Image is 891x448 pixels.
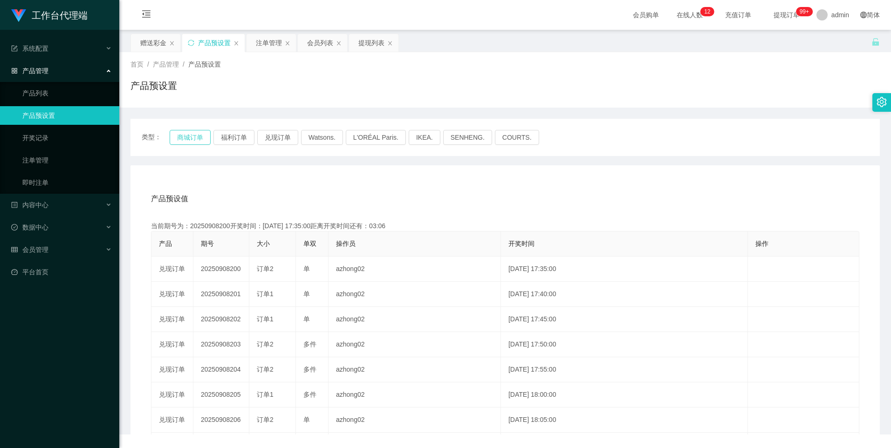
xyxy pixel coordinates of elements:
i: 图标: global [860,12,867,18]
td: 兑现订单 [151,282,193,307]
span: 单双 [303,240,316,247]
td: 20250908206 [193,407,249,433]
span: 大小 [257,240,270,247]
td: 20250908204 [193,357,249,382]
td: 20250908200 [193,257,249,282]
span: 产品预设值 [151,193,188,204]
span: 订单2 [257,416,274,423]
span: 单 [303,265,310,272]
a: 产品列表 [22,84,112,102]
span: 充值订单 [720,12,756,18]
button: IKEA. [409,130,440,145]
span: 开奖时间 [508,240,535,247]
span: 操作 [755,240,768,247]
span: 产品 [159,240,172,247]
td: 20250908205 [193,382,249,407]
td: azhong02 [329,307,501,332]
button: 福利订单 [213,130,254,145]
td: 兑现订单 [151,407,193,433]
i: 图标: close [336,41,342,46]
sup: 1115 [796,7,813,16]
td: 20250908203 [193,332,249,357]
sup: 12 [700,7,714,16]
span: 订单2 [257,340,274,348]
span: 订单2 [257,366,274,373]
p: 1 [704,7,707,16]
span: 单 [303,315,310,323]
i: 图标: form [11,45,18,52]
h1: 工作台代理端 [32,0,88,30]
img: logo.9652507e.png [11,9,26,22]
span: 系统配置 [11,45,48,52]
td: [DATE] 17:45:00 [501,307,748,332]
td: [DATE] 17:40:00 [501,282,748,307]
td: 兑现订单 [151,257,193,282]
i: 图标: close [387,41,393,46]
a: 工作台代理端 [11,11,88,19]
span: 产品管理 [11,67,48,75]
span: 数据中心 [11,224,48,231]
span: 在线人数 [672,12,707,18]
button: SENHENG. [443,130,492,145]
td: [DATE] 17:35:00 [501,257,748,282]
i: 图标: check-circle-o [11,224,18,231]
span: 订单1 [257,391,274,398]
span: 类型： [142,130,170,145]
td: azhong02 [329,332,501,357]
i: 图标: menu-fold [130,0,162,30]
a: 产品预设置 [22,106,112,125]
span: 订单2 [257,265,274,272]
div: 赠送彩金 [140,34,166,52]
button: 兑现订单 [257,130,298,145]
i: 图标: setting [877,97,887,107]
td: 兑现订单 [151,307,193,332]
span: / [147,61,149,68]
td: [DATE] 17:55:00 [501,357,748,382]
td: 20250908201 [193,282,249,307]
span: 内容中心 [11,201,48,209]
td: [DATE] 18:05:00 [501,407,748,433]
td: [DATE] 17:50:00 [501,332,748,357]
td: 兑现订单 [151,332,193,357]
i: 图标: unlock [871,38,880,46]
span: 产品管理 [153,61,179,68]
span: 订单1 [257,315,274,323]
td: 兑现订单 [151,382,193,407]
td: azhong02 [329,257,501,282]
span: 产品预设置 [188,61,221,68]
td: 兑现订单 [151,357,193,382]
span: 首页 [130,61,144,68]
div: 当前期号为：20250908200开奖时间：[DATE] 17:35:00距离开奖时间还有：03:06 [151,221,859,231]
div: 注单管理 [256,34,282,52]
i: 图标: sync [188,40,194,46]
td: azhong02 [329,357,501,382]
a: 即时注单 [22,173,112,192]
h1: 产品预设置 [130,79,177,93]
span: 订单1 [257,290,274,298]
td: azhong02 [329,382,501,407]
a: 注单管理 [22,151,112,170]
span: 单 [303,416,310,423]
a: 开奖记录 [22,129,112,147]
i: 图标: close [169,41,175,46]
div: 会员列表 [307,34,333,52]
i: 图标: close [233,41,239,46]
span: / [183,61,185,68]
td: [DATE] 18:00:00 [501,382,748,407]
div: 产品预设置 [198,34,231,52]
div: 2021 [127,414,884,423]
div: 提现列表 [358,34,384,52]
i: 图标: profile [11,202,18,208]
span: 提现订单 [769,12,804,18]
td: 20250908202 [193,307,249,332]
td: azhong02 [329,407,501,433]
span: 多件 [303,340,316,348]
span: 会员管理 [11,246,48,253]
span: 单 [303,290,310,298]
p: 2 [707,7,711,16]
td: azhong02 [329,282,501,307]
button: L'ORÉAL Paris. [346,130,406,145]
button: Watsons. [301,130,343,145]
button: COURTS. [495,130,539,145]
i: 图标: close [285,41,290,46]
